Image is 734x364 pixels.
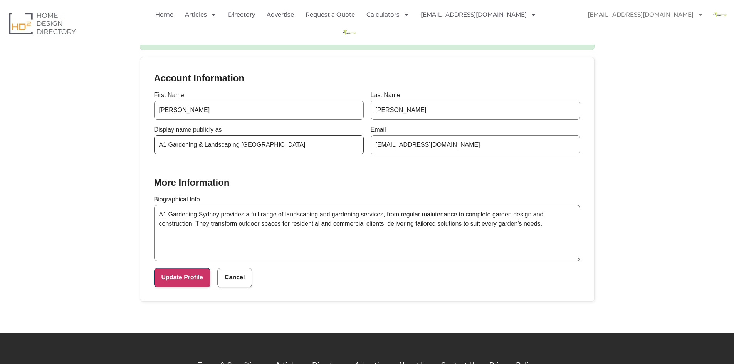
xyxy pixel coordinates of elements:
img: A1 Gardening & Landscaping Sydney [340,23,358,41]
a: [EMAIL_ADDRESS][DOMAIN_NAME] [421,6,536,23]
button: Cancel changes and return to the account page [217,268,252,287]
label: Biographical Info [154,196,580,203]
label: First Name [154,92,364,98]
label: Email [371,127,580,133]
a: Calculators [366,6,409,23]
label: Last Name [371,92,580,98]
a: Request a Quote [306,6,355,23]
nav: Menu [580,6,728,23]
h2: More Information [154,176,230,190]
a: Articles [185,6,217,23]
a: Directory [228,6,255,23]
a: [EMAIL_ADDRESS][DOMAIN_NAME] [580,6,711,23]
nav: Menu [149,6,549,41]
a: Advertise [267,6,294,23]
img: A1 Gardening & Landscaping Sydney [711,6,728,23]
textarea: A1 Gardening Sydney provides a full range of landscaping and gardening services, from regular mai... [154,205,580,261]
button: Submit the update profile form [154,268,210,287]
h2: Account Information [154,71,245,85]
label: Display name publicly as [154,127,364,133]
a: Home [155,6,173,23]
